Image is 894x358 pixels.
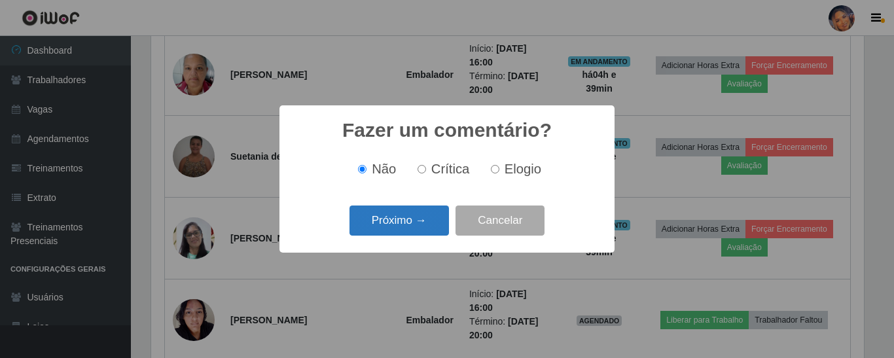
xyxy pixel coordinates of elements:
[431,162,470,176] span: Crítica
[349,206,449,236] button: Próximo →
[358,165,367,173] input: Não
[342,118,552,142] h2: Fazer um comentário?
[418,165,426,173] input: Crítica
[456,206,545,236] button: Cancelar
[372,162,396,176] span: Não
[491,165,499,173] input: Elogio
[505,162,541,176] span: Elogio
